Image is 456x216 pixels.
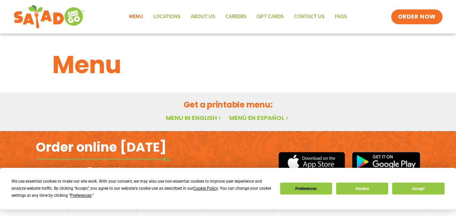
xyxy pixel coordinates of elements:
a: Contact Us [289,9,330,25]
a: Menú en español [229,114,290,122]
a: Locations [148,9,186,25]
a: Menu in English [166,114,222,122]
a: Menu [124,9,148,25]
nav: Menu [124,9,352,25]
span: Preferences [70,193,91,198]
h2: Get a printable menu: [52,99,404,111]
a: ORDER NOW [391,9,442,24]
div: We use essential cookies to make our site work. With your consent, we may also use non-essential ... [11,178,272,199]
img: google_play [352,152,421,172]
a: GIFT CARDS [251,9,289,25]
h2: Order online [DATE] [36,139,166,155]
button: Preferences [280,183,332,194]
span: Cookie Policy [193,186,218,191]
a: About Us [186,9,220,25]
a: Careers [220,9,251,25]
img: fork [36,157,171,161]
a: FAQs [330,9,352,25]
h2: Download the app [36,166,122,185]
img: appstore [278,151,345,173]
span: ORDER NOW [398,13,436,21]
h1: Menu [52,47,404,83]
button: Decline [336,183,388,194]
button: Accept [392,183,444,194]
img: new-SAG-logo-768×292 [14,3,85,30]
